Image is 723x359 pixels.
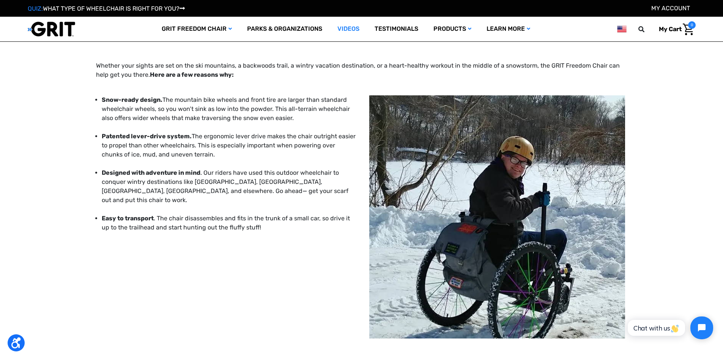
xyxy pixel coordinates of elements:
a: Testimonials [367,17,426,41]
a: Parks & Organizations [239,17,330,41]
strong: Snow-ready design. [102,96,162,103]
a: Cart with 0 items [653,21,696,37]
img: GRIT All-Terrain Wheelchair and Mobility Equipment [28,21,75,37]
strong: Patented lever-drive system. [102,133,192,140]
img: us.png [617,24,626,34]
a: Products [426,17,479,41]
a: Learn More [479,17,538,41]
span: Phone Number [120,31,161,38]
img: Person smiles looking back over shoulder while using GRIT Freedom Chair all terrain wheelchair on... [369,95,625,338]
p: The mountain bike wheels and front tire are larger than standard wheelchair wheels, so you won’t ... [102,95,356,132]
input: Search [642,21,653,37]
iframe: Tidio Chat [619,310,720,346]
p: The ergonomic lever drive makes the chair outright easier to propel than other wheelchairs. This ... [102,132,356,168]
span: 0 [688,21,696,29]
span: My Cart [659,25,682,33]
strong: Designed with adventure in mind [102,169,200,176]
a: QUIZ:WHAT TYPE OF WHEELCHAIR IS RIGHT FOR YOU? [28,5,185,12]
p: Whether your sights are set on the ski mountains, a backwoods trail, a wintry vacation destinatio... [96,61,627,79]
span: QUIZ: [28,5,43,12]
a: Videos [330,17,367,41]
img: Cart [683,24,694,35]
strong: Easy to transport [102,215,154,222]
p: . Our riders have used this outdoor wheelchair to conquer wintry destinations like [GEOGRAPHIC_DA... [102,168,356,214]
a: GRIT Freedom Chair [154,17,239,41]
p: . The chair disassembles and fits in the trunk of a small car, so drive it up to the trailhead an... [102,214,356,232]
a: Account [651,5,690,12]
strong: Here are a few reasons why: [150,71,234,78]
